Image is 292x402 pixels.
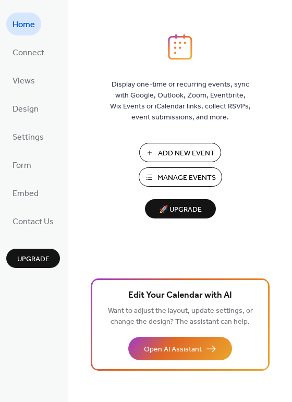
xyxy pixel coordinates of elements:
a: Contact Us [6,210,60,233]
span: Form [13,157,31,174]
span: Upgrade [17,254,50,265]
span: 🚀 Upgrade [151,203,210,217]
span: Manage Events [157,173,216,184]
a: Embed [6,181,45,204]
img: logo_icon.svg [168,34,192,60]
span: Contact Us [13,214,54,230]
a: Home [6,13,41,35]
button: Manage Events [139,167,222,187]
a: Settings [6,125,50,148]
span: Display one-time or recurring events, sync with Google, Outlook, Zoom, Eventbrite, Wix Events or ... [110,79,251,123]
a: Design [6,97,45,120]
span: Design [13,101,39,118]
a: Connect [6,41,51,64]
a: Form [6,153,38,176]
button: 🚀 Upgrade [145,199,216,218]
button: Open AI Assistant [128,337,232,360]
span: Open AI Assistant [144,344,202,355]
span: Home [13,17,35,33]
a: Views [6,69,41,92]
span: Want to adjust the layout, update settings, or change the design? The assistant can help. [108,304,253,329]
button: Upgrade [6,249,60,268]
span: Views [13,73,35,90]
span: Embed [13,186,39,202]
span: Edit Your Calendar with AI [128,288,232,303]
span: Settings [13,129,44,146]
button: Add New Event [139,143,221,162]
span: Connect [13,45,44,62]
span: Add New Event [158,148,215,159]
